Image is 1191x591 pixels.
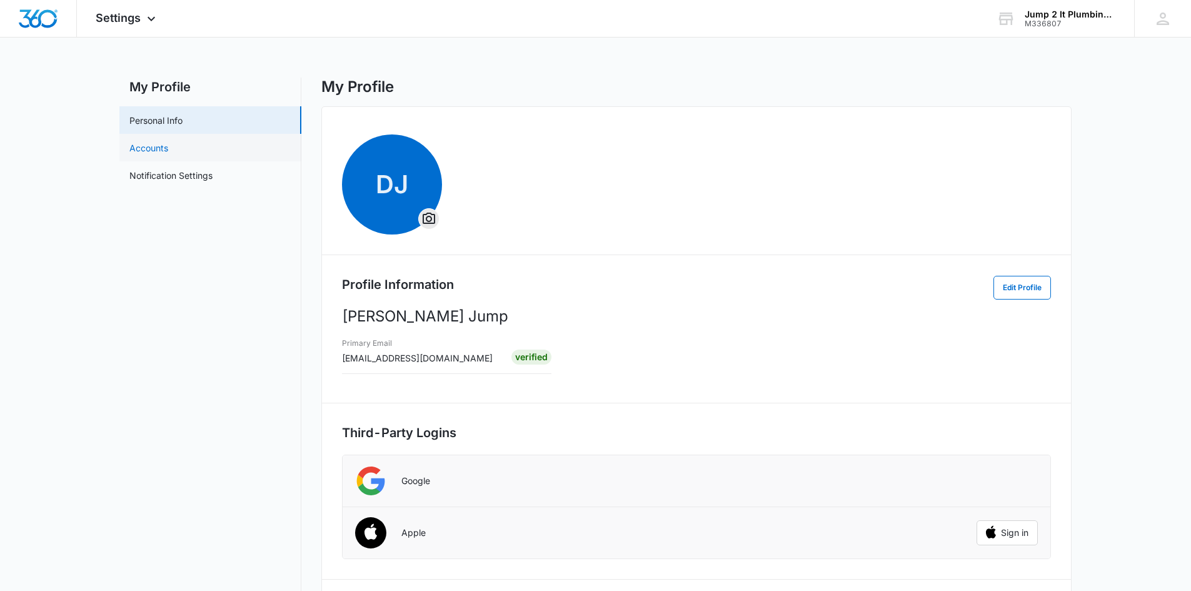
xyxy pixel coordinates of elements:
[342,134,442,235] span: DJ
[511,350,551,365] div: Verified
[342,423,1051,442] h2: Third-Party Logins
[342,338,493,349] h3: Primary Email
[342,134,442,235] span: DJOverflow Menu
[970,467,1044,495] iframe: Sign in with Google Button
[129,169,213,182] a: Notification Settings
[419,209,439,229] button: Overflow Menu
[342,353,493,363] span: [EMAIL_ADDRESS][DOMAIN_NAME]
[321,78,394,96] h1: My Profile
[342,275,454,294] h2: Profile Information
[119,78,301,96] h2: My Profile
[1025,19,1116,28] div: account id
[1025,9,1116,19] div: account name
[348,510,394,557] img: Apple
[401,527,426,538] p: Apple
[401,475,430,487] p: Google
[129,114,183,127] a: Personal Info
[342,305,1051,328] p: [PERSON_NAME] Jump
[129,141,168,154] a: Accounts
[96,11,141,24] span: Settings
[977,520,1038,545] button: Sign in
[993,276,1051,300] button: Edit Profile
[355,465,386,497] img: Google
